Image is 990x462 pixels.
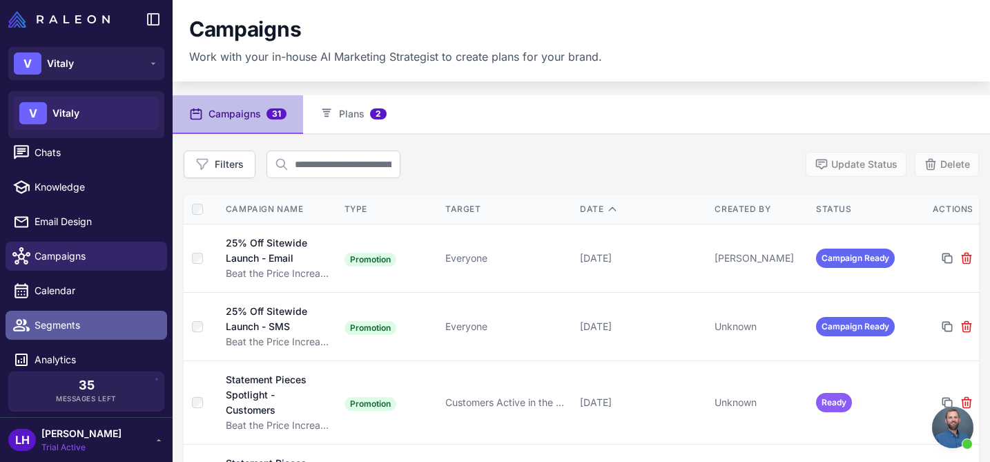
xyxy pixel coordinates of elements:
button: Plans2 [303,95,403,134]
button: VVitaly [8,47,164,80]
div: V [19,102,47,124]
div: [PERSON_NAME] [715,251,804,266]
span: Promotion [344,321,396,335]
h1: Campaigns [189,17,301,43]
span: Promotion [344,253,396,267]
div: Beat the Price Increase: 25% Off Sitewide Campaign [226,418,331,433]
span: Knowledge [35,180,156,195]
th: Actions [911,195,979,224]
div: Unknown [715,319,804,334]
span: Analytics [35,352,156,367]
span: Messages Left [56,394,117,404]
a: Segments [6,311,167,340]
img: Raleon Logo [8,11,110,28]
a: Chats [6,138,167,167]
div: Created By [715,203,804,215]
span: Email Design [35,214,156,229]
div: Beat the Price Increase: 25% Off Sitewide Campaign [226,266,331,281]
div: 25% Off Sitewide Launch - Email [226,235,321,266]
button: Filters [184,151,255,178]
button: Update Status [806,152,906,177]
div: Status [816,203,906,215]
div: Date [580,203,703,215]
span: Chats [35,145,156,160]
div: Open chat [932,407,973,448]
span: Vitaly [52,106,79,121]
span: Vitaly [47,56,74,71]
div: LH [8,429,36,451]
span: 35 [79,379,95,392]
div: Everyone [445,251,569,266]
span: Campaign Ready [816,317,895,336]
div: [DATE] [580,395,703,410]
span: [PERSON_NAME] [41,426,122,441]
div: Everyone [445,319,569,334]
span: Promotion [344,397,396,411]
div: Target [445,203,569,215]
a: Knowledge [6,173,167,202]
span: Ready [816,393,852,412]
p: Work with your in-house AI Marketing Strategist to create plans for your brand. [189,48,602,65]
div: Statement Pieces Spotlight - Customers [226,372,322,418]
button: Campaigns31 [173,95,303,134]
div: [DATE] [580,319,703,334]
div: 25% Off Sitewide Launch - SMS [226,304,320,334]
a: Raleon Logo [8,11,115,28]
span: Calendar [35,283,156,298]
span: 2 [370,108,387,119]
div: V [14,52,41,75]
a: Analytics [6,345,167,374]
span: Trial Active [41,441,122,454]
div: Customers Active in the past 180 days, Loyal Customers [445,395,569,410]
div: Unknown [715,395,804,410]
a: Campaigns [6,242,167,271]
div: [DATE] [580,251,703,266]
button: Delete [915,152,979,177]
div: Beat the Price Increase: 25% Off Sitewide Campaign [226,334,331,349]
span: 31 [266,108,287,119]
span: Campaigns [35,249,156,264]
div: Type [344,203,434,215]
a: Calendar [6,276,167,305]
span: Segments [35,318,156,333]
a: Email Design [6,207,167,236]
span: Campaign Ready [816,249,895,268]
div: Campaign Name [226,203,331,215]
